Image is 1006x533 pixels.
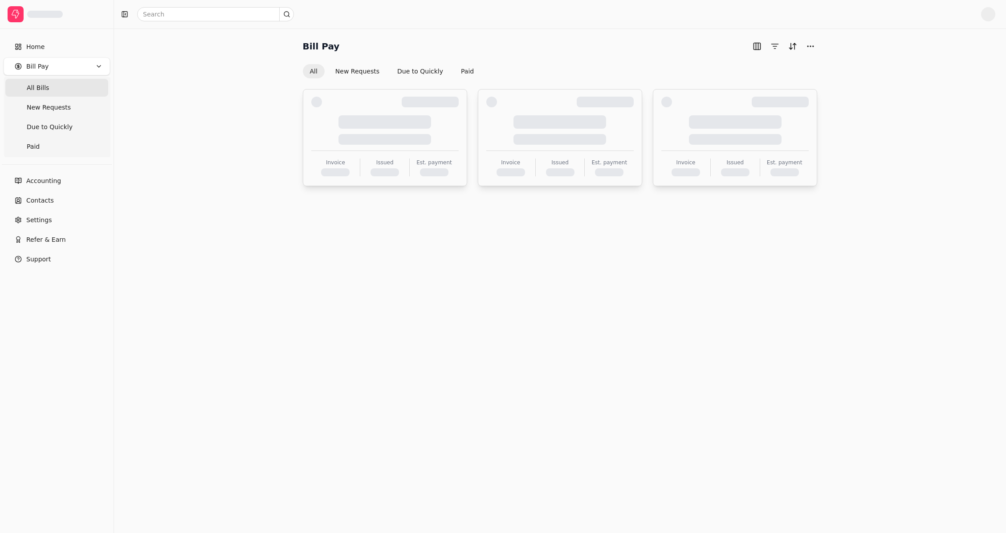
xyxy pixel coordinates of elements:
button: Refer & Earn [4,231,110,248]
a: Paid [5,138,108,155]
span: Home [26,42,45,52]
a: Due to Quickly [5,118,108,136]
div: Invoice [501,159,520,167]
button: Support [4,250,110,268]
input: Search [137,7,294,21]
span: Due to Quickly [27,122,73,132]
div: Invoice [326,159,345,167]
h2: Bill Pay [303,39,340,53]
a: Home [4,38,110,56]
a: New Requests [5,98,108,116]
button: Paid [454,64,481,78]
span: Contacts [26,196,54,205]
span: Settings [26,216,52,225]
div: Est. payment [767,159,802,167]
a: Accounting [4,172,110,190]
button: Sort [786,39,800,53]
div: Issued [376,159,394,167]
div: Invoice filter options [303,64,481,78]
div: Issued [727,159,744,167]
div: Invoice [676,159,696,167]
button: More [803,39,818,53]
a: Settings [4,211,110,229]
span: Accounting [26,176,61,186]
div: Issued [551,159,569,167]
button: Due to Quickly [390,64,450,78]
span: Paid [27,142,40,151]
span: Bill Pay [26,62,49,71]
a: All Bills [5,79,108,97]
span: Support [26,255,51,264]
button: New Requests [328,64,387,78]
button: Bill Pay [4,57,110,75]
span: All Bills [27,83,49,93]
a: Contacts [4,191,110,209]
span: Refer & Earn [26,235,66,244]
div: Est. payment [591,159,627,167]
span: New Requests [27,103,71,112]
button: All [303,64,325,78]
div: Est. payment [416,159,452,167]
